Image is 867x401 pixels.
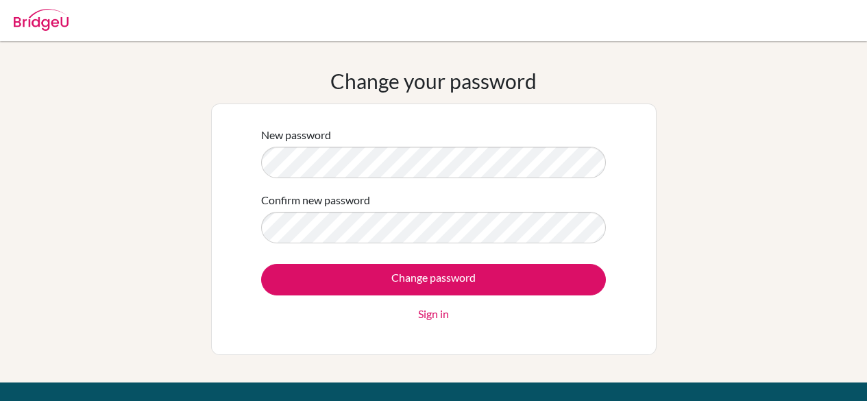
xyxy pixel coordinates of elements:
[261,192,370,208] label: Confirm new password
[418,306,449,322] a: Sign in
[330,69,537,93] h1: Change your password
[14,9,69,31] img: Bridge-U
[261,264,606,295] input: Change password
[261,127,331,143] label: New password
